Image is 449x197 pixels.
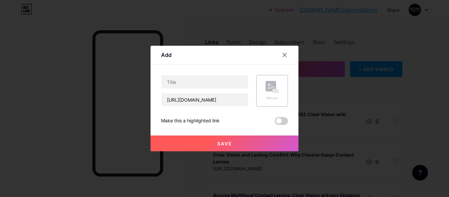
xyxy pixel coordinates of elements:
[217,141,232,146] span: Save
[161,117,220,125] div: Make this a highlighted link
[266,96,279,101] div: Picture
[161,93,248,106] input: URL
[151,135,298,151] button: Save
[161,51,172,59] div: Add
[161,75,248,88] input: Title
